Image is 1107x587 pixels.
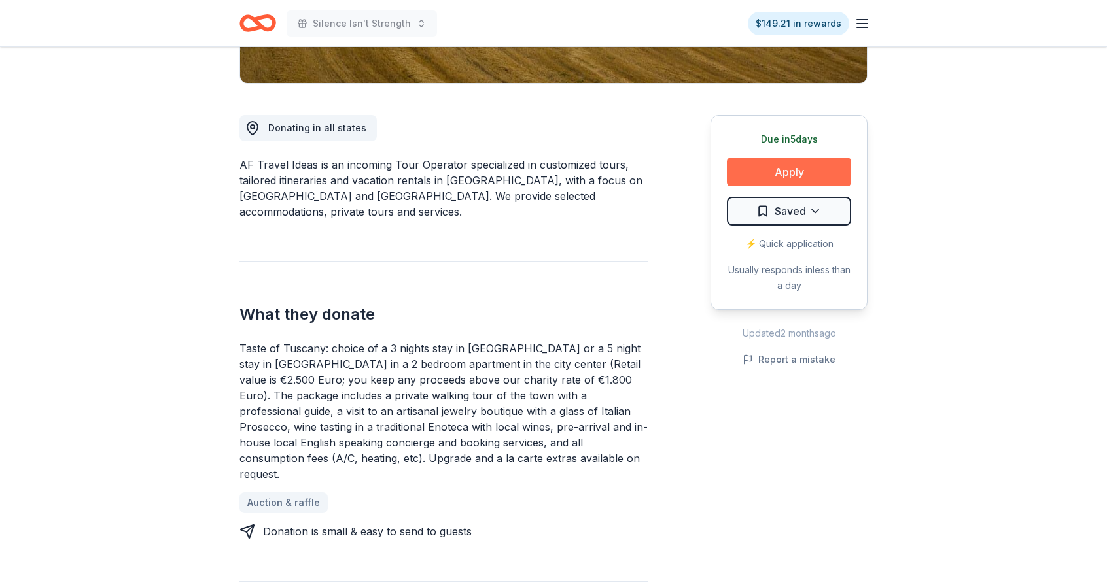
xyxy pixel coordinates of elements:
[711,326,868,341] div: Updated 2 months ago
[727,197,851,226] button: Saved
[727,262,851,293] div: Usually responds in less than a day
[727,131,851,147] div: Due in 5 days
[239,341,648,482] div: Taste of Tuscany: choice of a 3 nights stay in [GEOGRAPHIC_DATA] or a 5 night stay in [GEOGRAPHIC...
[727,158,851,186] button: Apply
[268,122,366,133] span: Donating in all states
[748,12,849,35] a: $149.21 in rewards
[239,304,648,325] h2: What they donate
[727,236,851,252] div: ⚡️ Quick application
[287,10,437,37] button: Silence Isn't Strength
[239,157,648,220] div: AF Travel Ideas is an incoming Tour Operator specialized in customized tours, tailored itinerarie...
[263,524,472,539] div: Donation is small & easy to send to guests
[743,352,835,367] button: Report a mistake
[239,8,276,39] a: Home
[775,203,806,220] span: Saved
[313,16,411,31] span: Silence Isn't Strength
[239,492,328,513] a: Auction & raffle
